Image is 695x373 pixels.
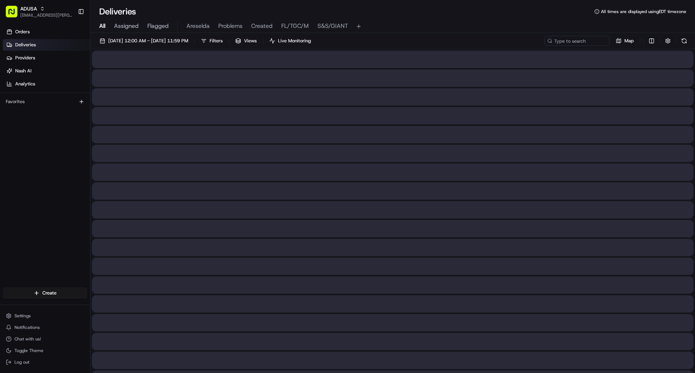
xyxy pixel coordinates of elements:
[14,336,41,342] span: Chat with us!
[25,76,92,82] div: We're available if you need us!
[15,68,31,74] span: Nash AI
[96,36,191,46] button: [DATE] 12:00 AM - [DATE] 11:59 PM
[7,7,22,22] img: Nash
[3,357,87,367] button: Log out
[601,9,686,14] span: All times are displayed using EDT timezone
[99,6,136,17] h1: Deliveries
[108,38,188,44] span: [DATE] 12:00 AM - [DATE] 11:59 PM
[42,290,56,296] span: Create
[232,36,260,46] button: Views
[3,3,75,20] button: ADUSA[EMAIL_ADDRESS][PERSON_NAME][DOMAIN_NAME]
[3,78,90,90] a: Analytics
[14,325,40,330] span: Notifications
[7,29,132,41] p: Welcome 👋
[198,36,226,46] button: Filters
[15,81,35,87] span: Analytics
[317,22,348,30] span: S&S/GIANT
[72,123,88,128] span: Pylon
[612,36,637,46] button: Map
[4,102,58,115] a: 📗Knowledge Base
[99,22,105,30] span: All
[123,71,132,80] button: Start new chat
[68,105,116,112] span: API Documentation
[218,22,243,30] span: Problems
[3,322,87,332] button: Notifications
[3,346,87,356] button: Toggle Theme
[14,348,43,353] span: Toggle Theme
[58,102,119,115] a: 💻API Documentation
[244,38,257,44] span: Views
[15,55,35,61] span: Providers
[19,47,119,54] input: Clear
[7,69,20,82] img: 1736555255976-a54dd68f-1ca7-489b-9aae-adbdc363a1c4
[3,65,90,77] a: Nash AI
[544,36,610,46] input: Type to search
[3,334,87,344] button: Chat with us!
[186,22,210,30] span: Areselda
[15,42,36,48] span: Deliveries
[14,359,29,365] span: Log out
[266,36,314,46] button: Live Monitoring
[51,122,88,128] a: Powered byPylon
[3,96,87,107] div: Favorites
[281,22,309,30] span: FL/TGC/M
[3,39,90,51] a: Deliveries
[114,22,139,30] span: Assigned
[20,5,37,12] button: ADUSA
[7,106,13,111] div: 📗
[14,105,55,112] span: Knowledge Base
[278,38,311,44] span: Live Monitoring
[251,22,273,30] span: Created
[3,26,90,38] a: Orders
[25,69,119,76] div: Start new chat
[20,12,72,18] button: [EMAIL_ADDRESS][PERSON_NAME][DOMAIN_NAME]
[3,287,87,299] button: Create
[147,22,169,30] span: Flagged
[61,106,67,111] div: 💻
[210,38,223,44] span: Filters
[3,52,90,64] a: Providers
[15,29,30,35] span: Orders
[14,313,31,319] span: Settings
[679,36,689,46] button: Refresh
[3,311,87,321] button: Settings
[624,38,634,44] span: Map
